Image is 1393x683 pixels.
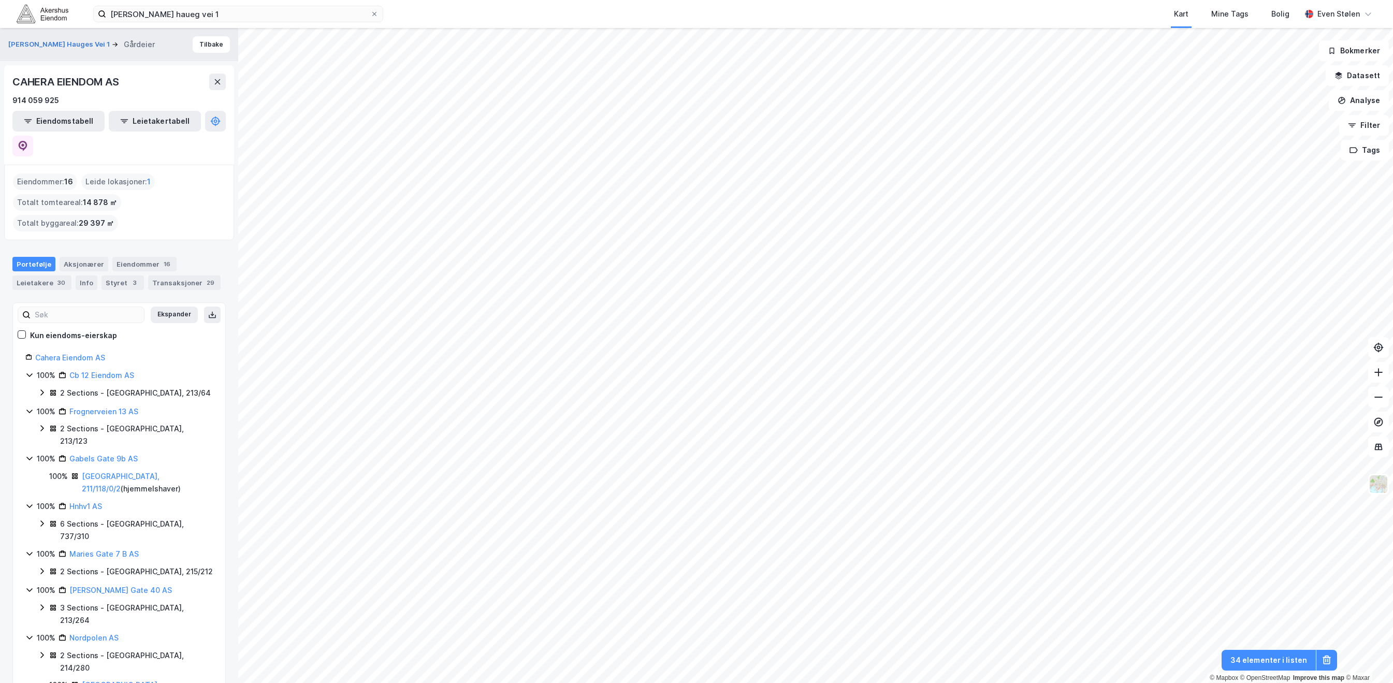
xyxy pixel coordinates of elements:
div: CAHERA EIENDOM AS [12,74,121,90]
button: Bokmerker [1319,40,1389,61]
a: Frognerveien 13 AS [69,407,138,416]
div: 914 059 925 [12,94,59,107]
a: Cb 12 Eiendom AS [69,371,134,380]
div: 100% [49,470,68,483]
div: Bolig [1271,8,1289,20]
button: 34 elementer i listen [1222,650,1316,671]
input: Søk [31,307,144,323]
div: Transaksjoner [148,275,221,290]
a: [GEOGRAPHIC_DATA], 211/118/0/2 [82,472,159,493]
button: Ekspander [151,307,198,323]
a: Improve this map [1293,674,1344,681]
div: Portefølje [12,257,55,271]
div: Leietakere [12,275,71,290]
button: Leietakertabell [109,111,201,132]
a: OpenStreetMap [1240,674,1290,681]
div: Kart [1174,8,1188,20]
div: Totalt tomteareal : [13,194,121,211]
div: Kun eiendoms-eierskap [30,329,117,342]
div: Even Stølen [1317,8,1360,20]
img: akershus-eiendom-logo.9091f326c980b4bce74ccdd9f866810c.svg [17,5,68,23]
div: Styret [101,275,144,290]
a: Gabels Gate 9b AS [69,454,138,463]
div: 30 [55,278,67,288]
a: [PERSON_NAME] Gate 40 AS [69,586,172,594]
a: Nordpolen AS [69,633,119,642]
input: Søk på adresse, matrikkel, gårdeiere, leietakere eller personer [106,6,370,22]
div: Info [76,275,97,290]
button: Filter [1339,115,1389,136]
button: Eiendomstabell [12,111,105,132]
a: Cahera Eiendom AS [35,353,105,362]
div: Totalt byggareal : [13,215,118,231]
button: [PERSON_NAME] Hauges Vei 1 [8,39,112,50]
div: Mine Tags [1211,8,1249,20]
span: 14 878 ㎡ [83,196,117,209]
div: 16 [162,259,172,269]
button: Tilbake [193,36,230,53]
div: Eiendommer [112,257,177,271]
div: 2 Sections - [GEOGRAPHIC_DATA], 213/64 [60,387,211,399]
div: 29 [205,278,216,288]
div: Aksjonærer [60,257,108,271]
div: 2 Sections - [GEOGRAPHIC_DATA], 214/280 [60,649,213,674]
div: Leide lokasjoner : [81,173,155,190]
div: 2 Sections - [GEOGRAPHIC_DATA], 213/123 [60,423,213,447]
div: Gårdeier [124,38,155,51]
div: 2 Sections - [GEOGRAPHIC_DATA], 215/212 [60,565,213,578]
div: 100% [37,453,55,465]
span: 1 [147,176,151,188]
div: 100% [37,500,55,513]
div: 3 Sections - [GEOGRAPHIC_DATA], 213/264 [60,602,213,627]
div: 6 Sections - [GEOGRAPHIC_DATA], 737/310 [60,518,213,543]
div: 100% [37,584,55,597]
div: Eiendommer : [13,173,77,190]
button: Datasett [1326,65,1389,86]
iframe: Chat Widget [1341,633,1393,683]
div: 100% [37,405,55,418]
button: Analyse [1329,90,1389,111]
div: 3 [129,278,140,288]
span: 29 397 ㎡ [79,217,114,229]
div: 100% [37,632,55,644]
a: Mapbox [1210,674,1238,681]
div: Kontrollprogram for chat [1341,633,1393,683]
div: ( hjemmelshaver ) [82,470,213,495]
a: Maries Gate 7 B AS [69,549,139,558]
img: Z [1369,474,1388,494]
button: Tags [1341,140,1389,161]
a: Hnhv1 AS [69,502,102,511]
div: 100% [37,548,55,560]
div: 100% [37,369,55,382]
span: 16 [64,176,73,188]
